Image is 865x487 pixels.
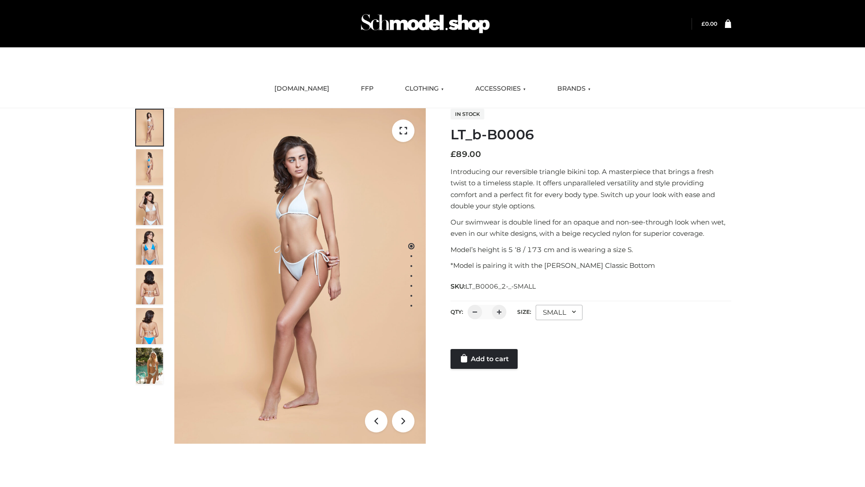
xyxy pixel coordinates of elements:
[354,79,380,99] a: FFP
[451,244,731,256] p: Model’s height is 5 ‘8 / 173 cm and is wearing a size S.
[451,127,731,143] h1: LT_b-B0006
[536,305,583,320] div: SMALL
[451,216,731,239] p: Our swimwear is double lined for an opaque and non-see-through look when wet, even in our white d...
[136,348,163,384] img: Arieltop_CloudNine_AzureSky2.jpg
[136,189,163,225] img: ArielClassicBikiniTop_CloudNine_AzureSky_OW114ECO_3-scaled.jpg
[136,308,163,344] img: ArielClassicBikiniTop_CloudNine_AzureSky_OW114ECO_8-scaled.jpg
[451,260,731,271] p: *Model is pairing it with the [PERSON_NAME] Classic Bottom
[551,79,597,99] a: BRANDS
[701,20,717,27] bdi: 0.00
[517,308,531,315] label: Size:
[451,149,456,159] span: £
[451,166,731,212] p: Introducing our reversible triangle bikini top. A masterpiece that brings a fresh twist to a time...
[268,79,336,99] a: [DOMAIN_NAME]
[136,229,163,265] img: ArielClassicBikiniTop_CloudNine_AzureSky_OW114ECO_4-scaled.jpg
[136,268,163,304] img: ArielClassicBikiniTop_CloudNine_AzureSky_OW114ECO_7-scaled.jpg
[451,349,518,369] a: Add to cart
[136,149,163,185] img: ArielClassicBikiniTop_CloudNine_AzureSky_OW114ECO_2-scaled.jpg
[701,20,717,27] a: £0.00
[358,6,493,41] img: Schmodel Admin 964
[398,79,451,99] a: CLOTHING
[469,79,533,99] a: ACCESSORIES
[451,109,484,119] span: In stock
[701,20,705,27] span: £
[451,281,537,292] span: SKU:
[451,308,463,315] label: QTY:
[136,110,163,146] img: ArielClassicBikiniTop_CloudNine_AzureSky_OW114ECO_1-scaled.jpg
[451,149,481,159] bdi: 89.00
[174,108,426,444] img: ArielClassicBikiniTop_CloudNine_AzureSky_OW114ECO_1
[465,282,536,290] span: LT_B0006_2-_-SMALL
